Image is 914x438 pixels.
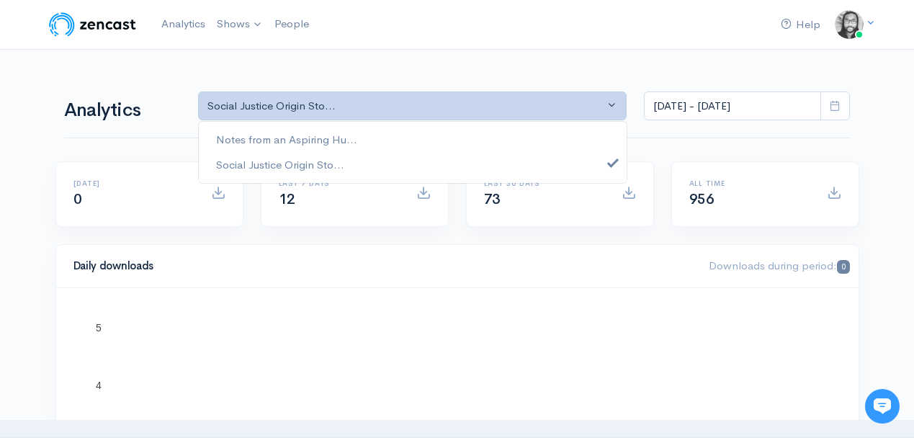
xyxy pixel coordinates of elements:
[93,200,173,211] span: New conversation
[22,96,266,165] h2: Just let us know if you need anything and we'll be happy to help! 🙂
[279,179,399,187] h6: Last 7 days
[64,100,181,121] h1: Analytics
[42,271,257,300] input: Search articles
[207,98,605,115] div: Social Justice Origin Sto...
[484,190,501,208] span: 73
[96,322,102,334] text: 5
[216,156,344,173] span: Social Justice Origin Sto...
[73,179,194,187] h6: [DATE]
[279,190,295,208] span: 12
[775,9,826,40] a: Help
[198,91,627,121] button: Social Justice Origin Sto...
[484,179,604,187] h6: Last 30 days
[19,247,269,264] p: Find an answer quickly
[865,389,900,424] iframe: gist-messenger-bubble-iframe
[96,380,102,391] text: 4
[22,70,266,93] h1: Hi 👋
[211,9,269,40] a: Shows
[644,91,821,121] input: analytics date range selector
[269,9,315,40] a: People
[73,260,692,272] h4: Daily downloads
[73,190,82,208] span: 0
[216,132,357,148] span: Notes from an Aspiring Hu...
[156,9,211,40] a: Analytics
[689,190,714,208] span: 956
[709,259,849,272] span: Downloads during period:
[22,191,266,220] button: New conversation
[837,260,849,274] span: 0
[689,179,810,187] h6: All time
[47,10,138,39] img: ZenCast Logo
[835,10,864,39] img: ...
